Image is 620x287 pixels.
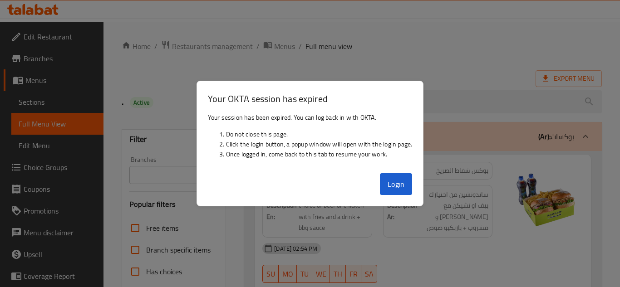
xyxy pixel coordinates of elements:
[226,139,413,149] li: Click the login button, a popup window will open with the login page.
[380,173,413,195] button: Login
[226,149,413,159] li: Once logged in, come back to this tab to resume your work.
[197,109,423,170] div: Your session has been expired. You can log back in with OKTA.
[226,129,413,139] li: Do not close this page.
[208,92,413,105] h3: Your OKTA session has expired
